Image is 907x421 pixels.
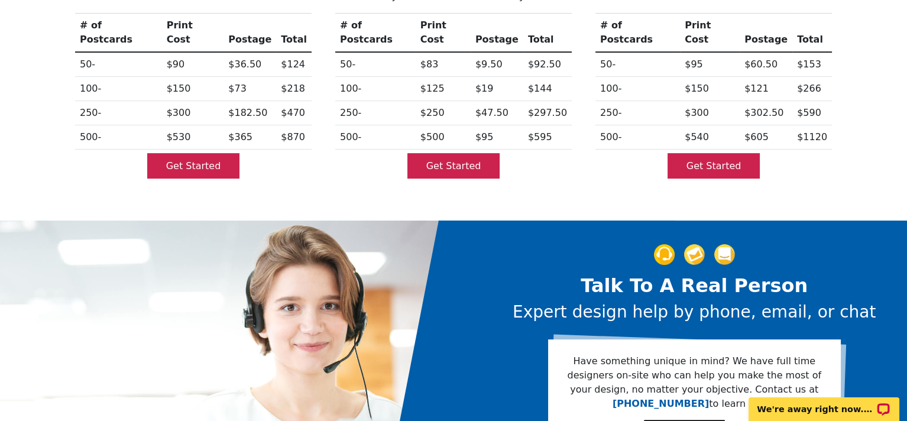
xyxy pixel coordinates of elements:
[162,101,224,125] td: $300
[471,77,523,101] td: $19
[471,14,523,53] th: Postage
[223,52,276,77] td: $36.50
[335,14,416,53] th: # of Postcards
[668,153,760,179] a: Get Started
[513,302,876,322] h3: Expert design help by phone, email, or chat
[471,52,523,77] td: $9.50
[276,125,312,150] td: $870
[162,14,224,53] th: Print Cost
[416,77,471,101] td: $125
[595,125,680,150] th: 500-
[223,77,276,101] td: $73
[75,52,162,77] th: 50-
[595,52,680,77] th: 50-
[276,14,312,53] th: Total
[416,101,471,125] td: $250
[792,125,832,150] td: $1120
[792,77,832,101] td: $266
[654,244,675,265] img: support-img-1.png
[680,125,740,150] td: $540
[714,244,735,265] img: support-img-3_1.png
[75,14,162,53] th: # of Postcards
[792,14,832,53] th: Total
[416,52,471,77] td: $83
[741,384,907,421] iframe: LiveChat chat widget
[162,77,224,101] td: $150
[740,101,792,125] td: $302.50
[147,153,240,179] a: Get Started
[567,354,822,411] p: Have something unique in mind? We have full time designers on-site who can help you make the most...
[740,52,792,77] td: $60.50
[416,125,471,150] td: $500
[471,101,523,125] td: $47.50
[613,398,709,409] a: [PHONE_NUMBER]
[276,52,312,77] td: $124
[792,101,832,125] td: $590
[523,125,572,150] td: $595
[276,77,312,101] td: $218
[595,14,680,53] th: # of Postcards
[276,101,312,125] td: $470
[740,14,792,53] th: Postage
[416,14,471,53] th: Print Cost
[75,125,162,150] th: 500-
[680,77,740,101] td: $150
[792,52,832,77] td: $153
[740,125,792,150] td: $605
[223,101,276,125] td: $182.50
[162,125,224,150] td: $530
[223,125,276,150] td: $365
[223,14,276,53] th: Postage
[162,52,224,77] td: $90
[335,77,416,101] th: 100-
[471,125,523,150] td: $95
[523,101,572,125] td: $297.50
[513,274,876,297] h2: Talk To A Real Person
[75,77,162,101] th: 100-
[407,153,500,179] a: Get Started
[595,77,680,101] th: 100-
[523,52,572,77] td: $92.50
[335,101,416,125] th: 250-
[680,101,740,125] td: $300
[75,101,162,125] th: 250-
[523,14,572,53] th: Total
[680,52,740,77] td: $95
[523,77,572,101] td: $144
[595,101,680,125] th: 250-
[335,125,416,150] th: 500-
[680,14,740,53] th: Print Cost
[684,244,705,265] img: support-img-2.png
[335,52,416,77] th: 50-
[740,77,792,101] td: $121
